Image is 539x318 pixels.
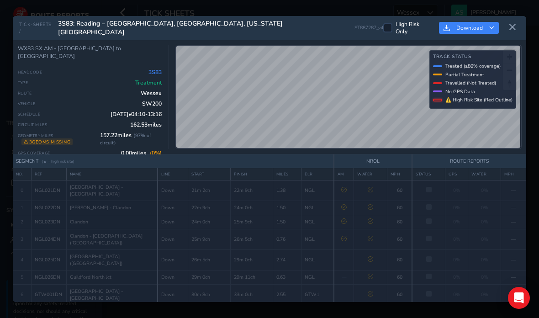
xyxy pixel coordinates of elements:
span: 157.22 miles [100,132,162,146]
td: GTW1 [301,284,334,305]
span: 0% [453,204,460,211]
td: 24m 0ch [231,201,273,215]
span: ( 97 % of circuit) [100,132,151,146]
th: ROUTE REPORTS [412,154,526,168]
td: Down [158,249,188,270]
span: 0% [481,236,488,243]
span: No GPS Data [445,88,475,95]
td: — [501,284,526,305]
td: 60 [387,180,412,201]
th: MPH [501,168,526,180]
td: Down [158,270,188,284]
td: 60 [387,201,412,215]
th: FINISH [231,168,273,180]
h4: Track Status [433,54,513,60]
td: — [501,229,526,249]
span: 162.53 miles [130,121,162,128]
td: 1.50 [273,201,301,215]
td: 1.38 [273,180,301,201]
td: 60 [387,249,412,270]
td: 60 [387,270,412,284]
span: [GEOGRAPHIC_DATA] - [GEOGRAPHIC_DATA] [70,184,154,197]
div: Open Intercom Messenger [508,287,530,309]
th: MPH [387,168,412,180]
td: Down [158,284,188,305]
td: Down [158,229,188,249]
span: — [342,274,347,281]
span: 0% [453,256,460,263]
span: 0% [453,218,460,225]
th: START [188,168,231,180]
td: NGL [301,201,334,215]
td: 26m 5ch [231,229,273,249]
span: 0% [453,236,460,243]
span: ⚠ High Risk Site (Red Outline) [445,96,513,103]
td: 26m 5ch [188,249,231,270]
span: Treatment [135,79,162,86]
td: 21m 2ch [188,180,231,201]
span: 0% [481,256,488,263]
span: ( 0 %) [150,149,162,157]
td: — [501,215,526,229]
th: NROL [334,154,412,168]
td: NGL [301,270,334,284]
span: Clandon - [GEOGRAPHIC_DATA] ([GEOGRAPHIC_DATA]) [70,233,154,246]
td: 60 [387,215,412,229]
th: GPS [445,168,468,180]
td: 0.63 [273,270,301,284]
td: 24m 0ch [188,215,231,229]
canvas: Map [176,46,520,148]
span: 0.00 miles [121,149,162,157]
th: MILES [273,168,301,180]
td: Down [158,215,188,229]
td: — [501,249,526,270]
td: 2.55 [273,284,301,305]
td: NGL [301,215,334,229]
span: Wessex [141,90,162,97]
td: 33m 0ch [231,284,273,305]
th: WATER [468,168,501,180]
span: 0% [453,274,460,281]
td: — [501,180,526,201]
td: NGL [301,229,334,249]
td: NGL [301,180,334,201]
td: 60 [387,229,412,249]
td: Down [158,180,188,201]
td: — [501,201,526,215]
td: 30m 8ch [188,284,231,305]
span: [GEOGRAPHIC_DATA] ([GEOGRAPHIC_DATA]) [70,253,154,267]
span: 0% [481,187,488,194]
td: 0.76 [273,229,301,249]
span: SW200 [142,100,162,107]
td: — [501,270,526,284]
span: 0% [481,204,488,211]
td: Down [158,201,188,215]
span: [DATE] • 04:10 - 13:16 [111,111,162,118]
td: 29m 0ch [231,249,273,270]
td: 2.74 [273,249,301,270]
th: SEGMENT [13,154,334,168]
th: WATER [354,168,387,180]
span: [PERSON_NAME] - Clandon [70,204,131,211]
td: NGL [301,249,334,270]
td: 25m 9ch [231,215,273,229]
td: 29m 0ch [188,270,231,284]
td: 22m 9ch [188,201,231,215]
span: 0% [481,274,488,281]
th: AM [334,168,354,180]
span: — [342,256,347,263]
th: NAME [66,168,158,180]
span: 0% [453,187,460,194]
td: 22m 9ch [231,180,273,201]
td: 29m 11ch [231,270,273,284]
td: 1.50 [273,215,301,229]
span: Partial Treatment [445,71,484,78]
th: ELR [301,168,334,180]
td: 60 [387,284,412,305]
td: 25m 9ch [188,229,231,249]
span: 0% [481,218,488,225]
th: LINE [158,168,188,180]
div: WX83 SX AM - [GEOGRAPHIC_DATA] to [GEOGRAPHIC_DATA] [18,45,162,60]
span: 3S83 [148,69,162,76]
th: STATUS [412,168,445,180]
